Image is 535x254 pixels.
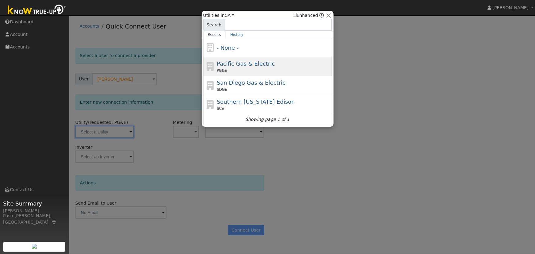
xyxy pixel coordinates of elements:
[3,213,66,225] div: Paso [PERSON_NAME], [GEOGRAPHIC_DATA]
[217,68,227,73] span: PG&E
[293,12,324,19] span: Show enhanced providers
[226,31,248,38] a: History
[217,106,224,111] span: SCE
[217,79,285,86] span: San Diego Gas & Electric
[203,31,226,38] a: Results
[52,220,57,225] a: Map
[225,13,234,18] a: CA
[293,12,318,19] label: Enhanced
[493,5,529,10] span: [PERSON_NAME]
[245,116,289,123] i: Showing page 1 of 1
[5,3,69,17] img: Know True-Up
[217,60,275,67] span: Pacific Gas & Electric
[293,13,297,17] input: Enhanced
[217,87,227,92] span: SDGE
[217,98,295,105] span: Southern [US_STATE] Edison
[3,199,66,208] span: Site Summary
[203,19,225,31] span: Search
[217,44,239,51] span: - None -
[32,244,37,249] img: retrieve
[3,208,66,214] div: [PERSON_NAME]
[203,12,234,19] span: Utilities in
[319,13,324,18] a: Enhanced Providers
